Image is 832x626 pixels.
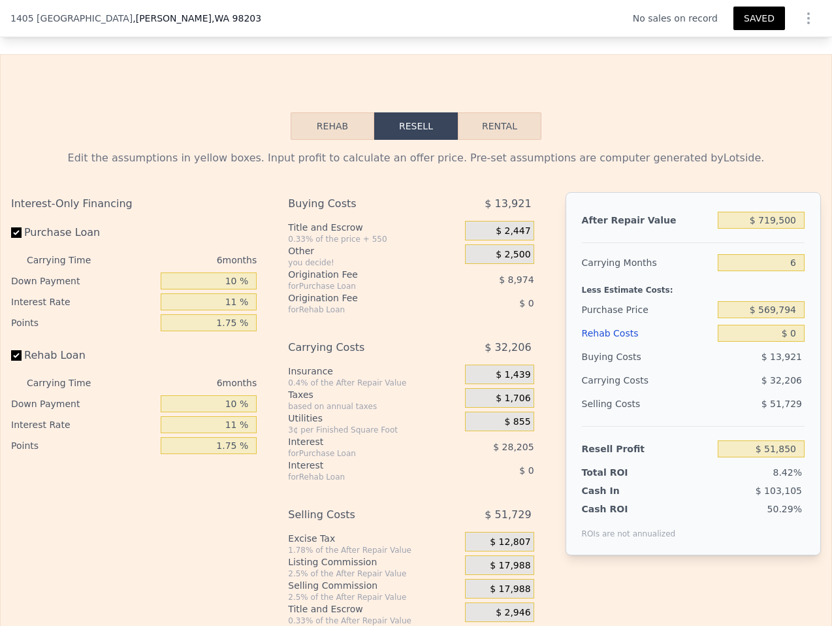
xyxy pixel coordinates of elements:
[496,393,530,404] span: $ 1,706
[288,336,432,359] div: Carrying Costs
[11,192,257,216] div: Interest-Only Financing
[490,536,530,548] span: $ 12,807
[582,502,676,516] div: Cash ROI
[496,369,530,381] span: $ 1,439
[582,251,712,274] div: Carrying Months
[288,401,460,412] div: based on annual taxes
[458,112,541,140] button: Rental
[291,112,374,140] button: Rehab
[582,437,712,461] div: Resell Profit
[504,416,530,428] span: $ 855
[288,192,432,216] div: Buying Costs
[11,312,155,333] div: Points
[288,616,460,626] div: 0.33% of the After Repair Value
[582,466,663,479] div: Total ROI
[288,448,432,459] div: for Purchase Loan
[11,271,155,291] div: Down Payment
[496,607,530,619] span: $ 2,946
[288,579,460,592] div: Selling Commission
[288,257,460,268] div: you decide!
[496,225,530,237] span: $ 2,447
[582,321,712,345] div: Rehab Costs
[11,221,155,244] label: Purchase Loan
[288,291,432,305] div: Origination Fee
[496,249,530,261] span: $ 2,500
[374,112,458,140] button: Resell
[582,516,676,539] div: ROIs are not annualized
[493,442,534,452] span: $ 28,205
[582,298,712,321] div: Purchase Price
[288,459,432,472] div: Interest
[288,305,432,315] div: for Rehab Loan
[490,560,530,572] span: $ 17,988
[288,435,432,448] div: Interest
[133,12,261,25] span: , [PERSON_NAME]
[212,13,261,24] span: , WA 98203
[288,602,460,616] div: Title and Escrow
[11,414,155,435] div: Interest Rate
[11,350,22,361] input: Rehab Loan
[11,291,155,312] div: Interest Rate
[288,425,460,435] div: 3¢ per Finished Square Foot
[485,503,531,527] span: $ 51,729
[11,393,155,414] div: Down Payment
[10,12,133,25] span: 1405 [GEOGRAPHIC_DATA]
[116,250,257,271] div: 6 months
[582,208,712,232] div: After Repair Value
[288,234,460,244] div: 0.33% of the price + 550
[288,388,460,401] div: Taxes
[288,592,460,602] div: 2.5% of the After Repair Value
[795,5,822,31] button: Show Options
[767,504,802,514] span: 50.29%
[761,399,802,409] span: $ 51,729
[11,227,22,238] input: Purchase Loan
[288,244,460,257] div: Other
[519,298,534,308] span: $ 0
[633,12,728,25] div: No sales on record
[519,465,534,476] span: $ 0
[485,192,531,216] span: $ 13,921
[761,375,802,386] span: $ 32,206
[288,412,460,425] div: Utilities
[11,344,155,367] label: Rehab Loan
[490,584,530,595] span: $ 17,988
[116,372,257,393] div: 6 months
[27,250,111,271] div: Carrying Time
[756,486,802,496] span: $ 103,105
[288,532,460,545] div: Excise Tax
[288,568,460,579] div: 2.5% of the After Repair Value
[288,365,460,378] div: Insurance
[582,274,805,298] div: Less Estimate Costs:
[485,336,531,359] span: $ 32,206
[288,378,460,388] div: 0.4% of the After Repair Value
[733,7,785,30] button: SAVED
[288,281,432,291] div: for Purchase Loan
[773,467,802,478] span: 8.42%
[288,503,432,527] div: Selling Costs
[288,555,460,568] div: Listing Commission
[288,545,460,555] div: 1.78% of the After Repair Value
[582,392,712,416] div: Selling Costs
[11,435,155,456] div: Points
[27,372,111,393] div: Carrying Time
[11,150,821,166] div: Edit the assumptions in yellow boxes. Input profit to calculate an offer price. Pre-set assumptio...
[582,345,712,369] div: Buying Costs
[761,352,802,362] span: $ 13,921
[499,274,534,285] span: $ 8,974
[288,472,432,482] div: for Rehab Loan
[582,484,663,497] div: Cash In
[288,268,432,281] div: Origination Fee
[288,221,460,234] div: Title and Escrow
[582,369,663,392] div: Carrying Costs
